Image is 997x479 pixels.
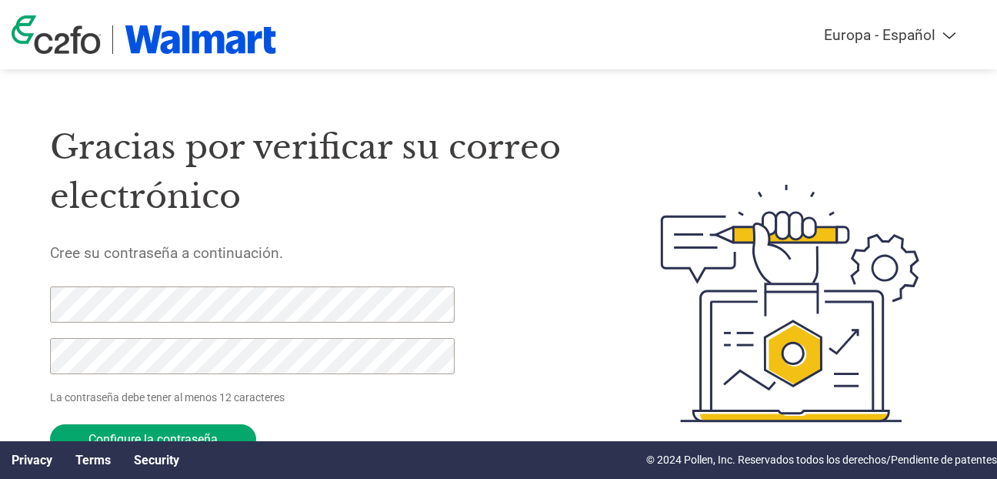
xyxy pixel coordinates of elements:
p: La contraseña debe tener al menos 12 caracteres [50,390,459,406]
img: Walmart [125,25,276,54]
p: © 2024 Pollen, Inc. Reservados todos los derechos/Pendiente de patentes [646,452,997,468]
a: Terms [75,453,111,467]
h5: Cree su contraseña a continuación. [50,244,589,262]
a: Privacy [12,453,52,467]
input: Configure la contraseña [50,424,256,454]
h1: Gracias por verificar su correo electrónico [50,122,589,222]
a: Security [134,453,179,467]
img: c2fo logo [12,15,101,54]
